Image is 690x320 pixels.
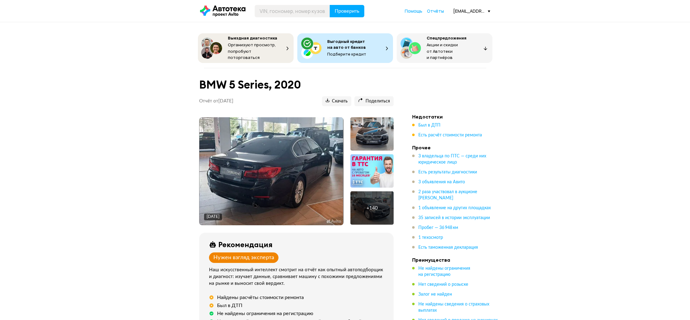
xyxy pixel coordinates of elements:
[405,8,422,14] a: Помощь
[418,190,477,200] span: 2 раза участвовал в аукционе [PERSON_NAME]
[209,267,386,287] div: Наш искусственный интеллект смотрит на отчёт как опытный автоподборщик и диагност: изучает данные...
[397,33,492,63] button: СпецпредложенияАкции и скидки от Автотеки и партнёров
[418,123,441,127] span: Был в ДТП
[217,294,304,301] div: Найдены расчёты стоимости ремонта
[326,98,348,104] span: Скачать
[418,206,491,210] span: 1 объявление на других площадках
[418,226,458,230] span: Пробег — 36 948 км
[207,214,220,220] div: [DATE]
[418,282,468,287] span: Нет сведений о розыске
[255,5,330,17] input: VIN, госномер, номер кузова
[217,310,313,317] div: Не найдены ограничения на регистрацию
[453,8,490,14] div: [EMAIL_ADDRESS][DOMAIN_NAME]
[418,154,486,164] span: 3 владельца по ПТС — среди них юридическое лицо
[217,302,242,309] div: Был в ДТП
[297,33,393,63] button: Выгодный кредит на авто от банковПодберите кредит
[327,39,366,50] span: Выгодный кредит на авто от банков
[418,170,477,174] span: Есть результаты диагностики
[218,240,273,249] div: Рекомендация
[418,180,465,184] span: 3 объявления на Авито
[427,35,466,41] span: Спецпредложения
[366,205,378,211] div: + 140
[418,245,478,250] span: Есть таможенная декларация
[228,35,277,41] span: Выездная диагностика
[213,254,274,261] div: Нужен взгляд эксперта
[199,78,394,91] h1: BMW 5 Series, 2020
[427,42,458,60] span: Акции и скидки от Автотеки и партнёров
[354,96,394,106] button: Поделиться
[418,133,482,137] span: Есть расчёт стоимости ремонта
[412,144,499,151] h4: Прочее
[412,257,499,263] h4: Преимущества
[199,117,343,225] img: Main car
[418,216,490,220] span: 35 записей в истории эксплуатации
[418,266,470,277] span: Не найдены ограничения на регистрацию
[358,98,390,104] span: Поделиться
[198,33,294,63] button: Выездная диагностикаОрганизуют просмотр, попробуют поторговаться
[418,292,452,297] span: Залог не найден
[418,302,489,313] span: Не найдены сведения о страховых выплатах
[322,96,351,106] button: Скачать
[427,8,444,14] a: Отчёты
[199,98,233,104] p: Отчёт от [DATE]
[335,9,359,14] span: Проверить
[327,51,366,57] span: Подберите кредит
[330,5,364,17] button: Проверить
[228,42,276,60] span: Организуют просмотр, попробуют поторговаться
[418,235,443,240] span: 1 техосмотр
[412,114,499,120] h4: Недостатки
